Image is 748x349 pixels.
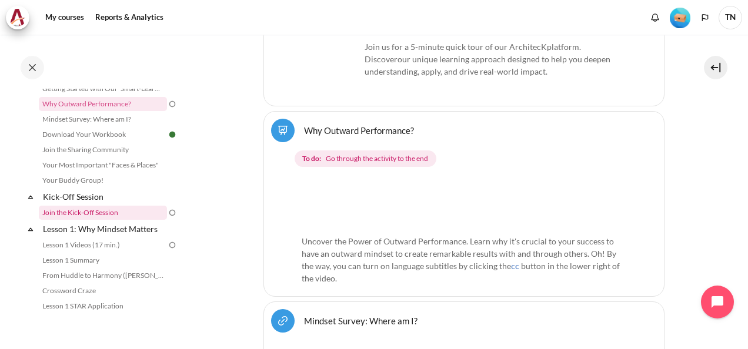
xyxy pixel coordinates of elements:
[304,125,414,136] a: Why Outward Performance?
[670,6,690,28] div: Level #1
[304,315,418,326] a: Mindset Survey: Where am I?
[41,189,167,204] a: Kick-Off Session
[302,179,626,229] img: 0
[302,153,321,164] strong: To do:
[295,148,638,169] div: Completion requirements for Why Outward Performance?
[326,153,428,164] span: Go through the activity to the end
[302,41,360,99] img: platform logo
[167,207,178,218] img: To do
[41,6,88,29] a: My courses
[719,6,742,29] a: User menu
[39,238,167,252] a: Lesson 1 Videos (17 min.)
[39,253,167,267] a: Lesson 1 Summary
[6,6,35,29] a: Architeck Architeck
[39,299,167,313] a: Lesson 1 STAR Application
[302,236,616,271] span: Uncover the Power of Outward Performance. Learn why it's crucial to your success to have an outwa...
[365,54,610,76] span: our unique learning approach designed to help you deepen understanding, apply, and drive real-wor...
[302,41,626,78] p: Join us for a 5-minute quick tour of our ArchitecK platform. Discover
[646,9,664,26] div: Show notification window with no new notifications
[39,97,167,111] a: Why Outward Performance?
[719,6,742,29] span: TN
[9,9,26,26] img: Architeck
[670,8,690,28] img: Level #1
[665,6,695,28] a: Level #1
[41,221,167,237] a: Lesson 1: Why Mindset Matters
[39,158,167,172] a: Your Most Important "Faces & Places"
[696,9,714,26] button: Languages
[25,223,36,235] span: Collapse
[41,314,167,330] a: Lesson 2: Radical Self-Awareness
[39,206,167,220] a: Join the Kick-Off Session
[39,284,167,298] a: Crossword Craze
[365,54,610,76] span: .
[25,191,36,203] span: Collapse
[39,127,167,142] a: Download Your Workbook
[91,6,168,29] a: Reports & Analytics
[167,99,178,109] img: To do
[511,261,519,271] span: cc
[39,112,167,126] a: Mindset Survey: Where am I?
[39,82,167,96] a: Getting Started with Our 'Smart-Learning' Platform
[167,240,178,250] img: To do
[167,129,178,140] img: Done
[39,173,167,187] a: Your Buddy Group!
[39,143,167,157] a: Join the Sharing Community
[39,269,167,283] a: From Huddle to Harmony ([PERSON_NAME]'s Story)
[25,317,36,328] span: Collapse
